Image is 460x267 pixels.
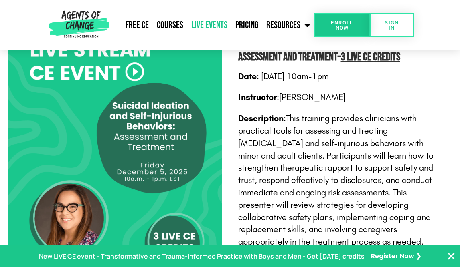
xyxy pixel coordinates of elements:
[112,15,314,35] nav: Menu
[262,15,314,35] a: Resources
[238,32,403,64] b: [MEDICAL_DATA] and Self-Injurious Behaviors: Assessment and Treatment
[370,13,414,37] a: SIGN IN
[122,15,153,35] a: Free CE
[39,251,365,262] p: New LIVE CE event - Transformative and Trauma-informed Practice with Boys and Men - Get [DATE] cr...
[231,15,262,35] a: Pricing
[314,13,370,37] a: Enroll Now
[446,251,456,261] button: Close Banner
[279,92,346,102] span: [PERSON_NAME]
[238,71,257,82] strong: Date
[383,20,401,30] span: SIGN IN
[327,20,357,30] span: Enroll Now
[341,50,400,64] span: 3 Live CE Credits
[238,70,444,83] p: : [DATE] 10am-1pm
[238,92,277,102] strong: Instructor
[238,113,434,247] span: This training provides clinicians with practical tools for assessing and treating [MEDICAL_DATA] ...
[371,251,421,262] a: Register Now ❯
[238,113,284,124] strong: Description
[153,15,187,35] a: Courses
[238,91,444,104] p: :
[238,112,444,248] p: :
[187,15,231,35] a: Live Events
